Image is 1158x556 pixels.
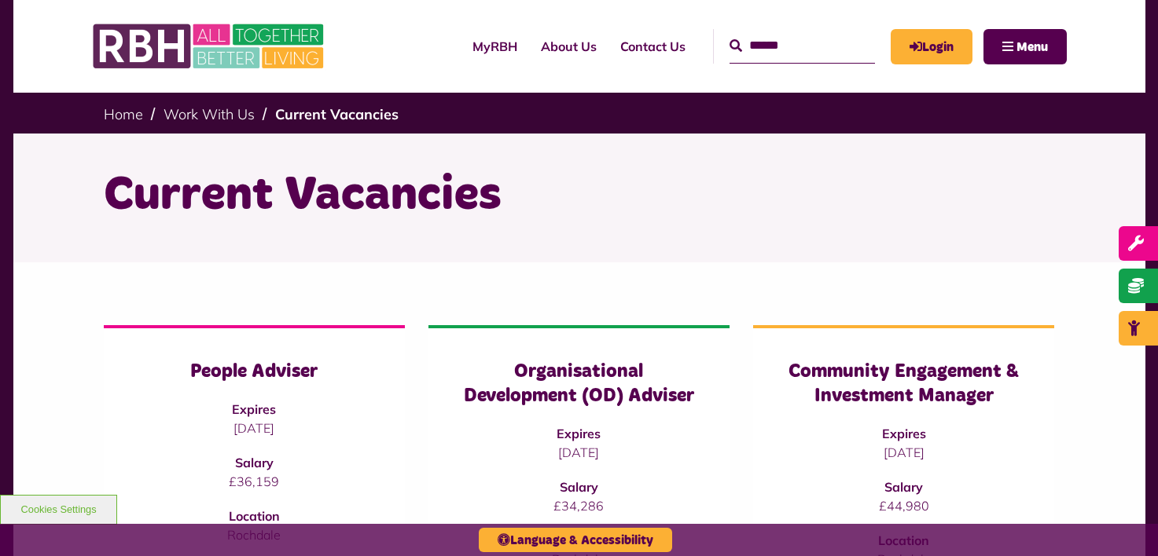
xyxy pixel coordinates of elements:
p: £34,286 [460,496,698,515]
h1: Current Vacancies [104,165,1055,226]
strong: Salary [560,479,598,495]
h3: Community Engagement & Investment Manager [785,360,1023,408]
a: MyRBH [461,25,529,68]
p: [DATE] [460,443,698,462]
p: £36,159 [135,472,373,491]
iframe: Netcall Web Assistant for live chat [1087,485,1158,556]
p: [DATE] [785,443,1023,462]
strong: Salary [235,455,274,470]
a: About Us [529,25,608,68]
strong: Salary [884,479,923,495]
strong: Expires [882,426,926,441]
strong: Expires [232,401,276,417]
button: Language & Accessibility [479,528,672,552]
p: [DATE] [135,419,373,437]
strong: Expires [557,426,601,441]
a: Work With Us [164,105,255,123]
h3: Organisational Development (OD) Adviser [460,360,698,408]
a: Home [104,105,143,123]
button: Navigation [983,29,1067,64]
a: Contact Us [608,25,697,68]
p: £44,980 [785,496,1023,515]
a: Current Vacancies [275,105,399,123]
h3: People Adviser [135,360,373,384]
span: Menu [1016,41,1048,53]
img: RBH [92,16,328,77]
a: MyRBH [891,29,972,64]
strong: Location [229,508,280,524]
